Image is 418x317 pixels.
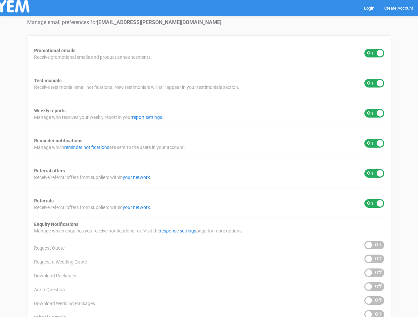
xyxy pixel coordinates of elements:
[123,205,150,210] a: your network
[34,300,95,307] span: Download Wedding Packages
[34,286,65,293] span: Ask a Question
[34,222,78,227] strong: Enquiry Notifications
[34,228,243,234] span: Manage which enquiries you receive notifications for. Visit the page for more options.
[27,19,391,25] h4: Manage email preferences for
[34,84,239,90] span: Receive testimonial email notifications. New testimonials will still appear in your testimonials ...
[34,48,75,53] strong: Promotional emails
[34,168,65,173] strong: Referral offers
[34,174,151,181] span: Receive referral offers from suppliers within .
[34,108,66,113] strong: Weekly reports
[34,144,185,151] span: Manage which are sent to the users in your account.
[34,78,62,83] strong: Testimonials
[123,175,150,180] a: your network
[97,19,221,25] strong: [EMAIL_ADDRESS][PERSON_NAME][DOMAIN_NAME]
[34,272,76,279] span: Download Packages
[34,259,87,265] span: Request a Wedding Quote
[34,198,54,203] strong: Referrals
[34,204,151,211] span: Receive referral offers from suppliers within .
[132,115,162,120] a: report settings
[64,145,109,150] a: reminder notifications
[34,138,82,143] strong: Reminder notifications
[34,54,152,60] span: Receive promotional emails and product announcements.
[160,228,196,233] a: response settings
[34,114,163,121] span: Manage who receives your weekly report in your .
[34,245,65,251] span: Request Quote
